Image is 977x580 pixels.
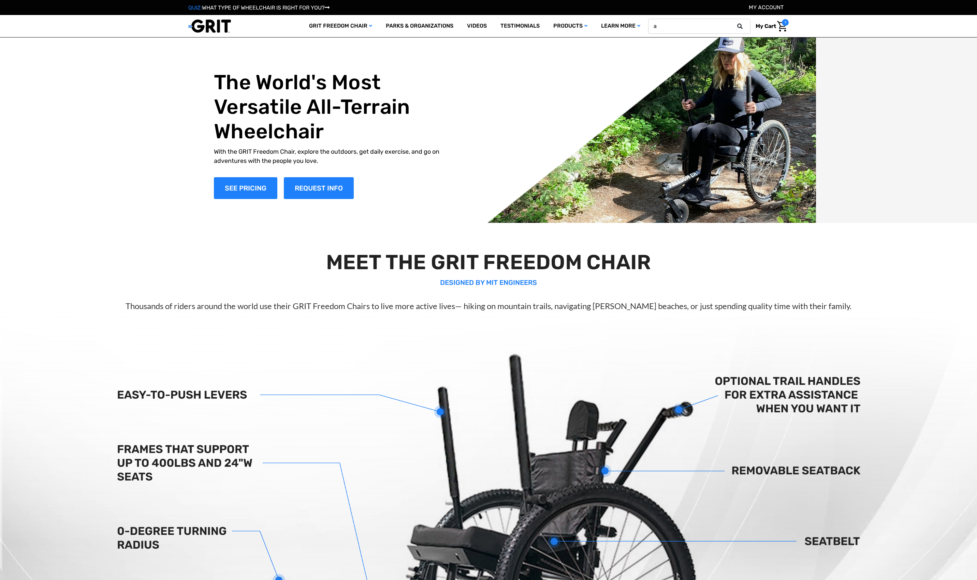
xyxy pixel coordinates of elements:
[214,147,455,166] p: With the GRIT Freedom Chair, explore the outdoors, get daily exercise, and go on adventures with ...
[302,15,379,37] a: GRIT Freedom Chair
[284,177,354,199] a: Slide number 1, Request Information
[460,15,494,37] a: Videos
[782,19,789,26] span: 1
[214,70,455,144] h1: The World's Most Versatile All-Terrain Wheelchair
[25,300,953,312] p: Thousands of riders around the world use their GRIT Freedom Chairs to live more active lives— hik...
[25,250,953,275] h2: MEET THE GRIT FREEDOM CHAIR
[750,19,789,33] a: Cart with 1 items
[546,15,594,37] a: Products
[188,4,202,11] span: QUIZ:
[188,4,330,11] a: QUIZ:WHAT TYPE OF WHEELCHAIR IS RIGHT FOR YOU?
[379,15,460,37] a: Parks & Organizations
[594,15,647,37] a: Learn More
[188,19,231,33] img: GRIT All-Terrain Wheelchair and Mobility Equipment
[25,277,953,288] p: DESIGNED BY MIT ENGINEERS
[749,4,784,11] a: Account
[777,21,787,32] img: Cart
[648,19,750,34] input: Search
[494,15,546,37] a: Testimonials
[214,177,277,199] a: Shop Now
[756,23,776,29] span: My Cart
